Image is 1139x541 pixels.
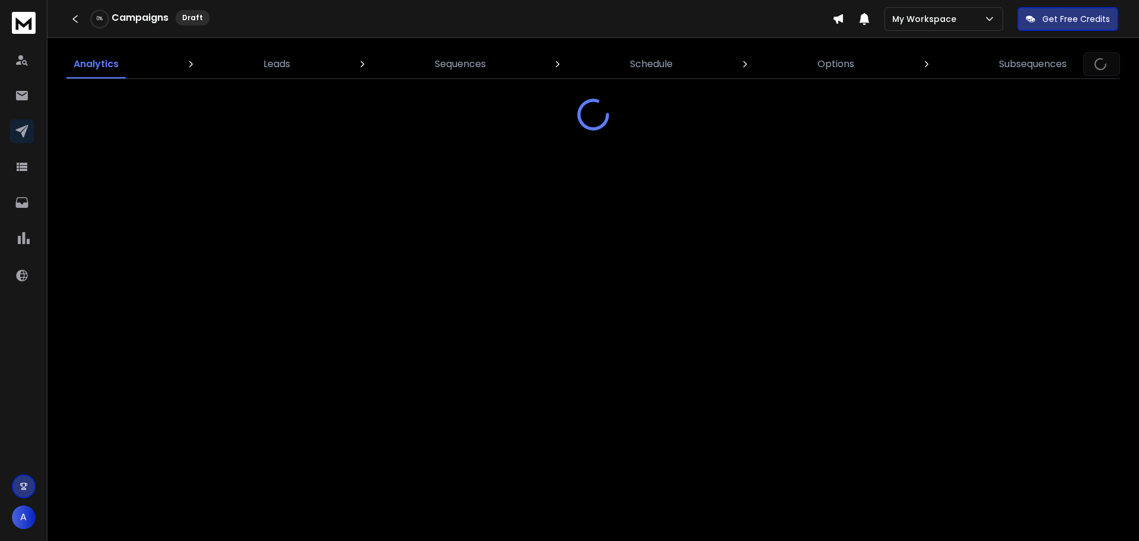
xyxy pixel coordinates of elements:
[999,57,1067,71] p: Subsequences
[12,505,36,529] button: A
[428,50,493,78] a: Sequences
[176,10,209,26] div: Draft
[66,50,126,78] a: Analytics
[892,13,961,25] p: My Workspace
[256,50,297,78] a: Leads
[810,50,861,78] a: Options
[263,57,290,71] p: Leads
[630,57,673,71] p: Schedule
[74,57,119,71] p: Analytics
[817,57,854,71] p: Options
[112,11,168,25] h1: Campaigns
[1017,7,1118,31] button: Get Free Credits
[97,15,103,23] p: 0 %
[992,50,1074,78] a: Subsequences
[435,57,486,71] p: Sequences
[1042,13,1110,25] p: Get Free Credits
[623,50,680,78] a: Schedule
[12,12,36,34] img: logo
